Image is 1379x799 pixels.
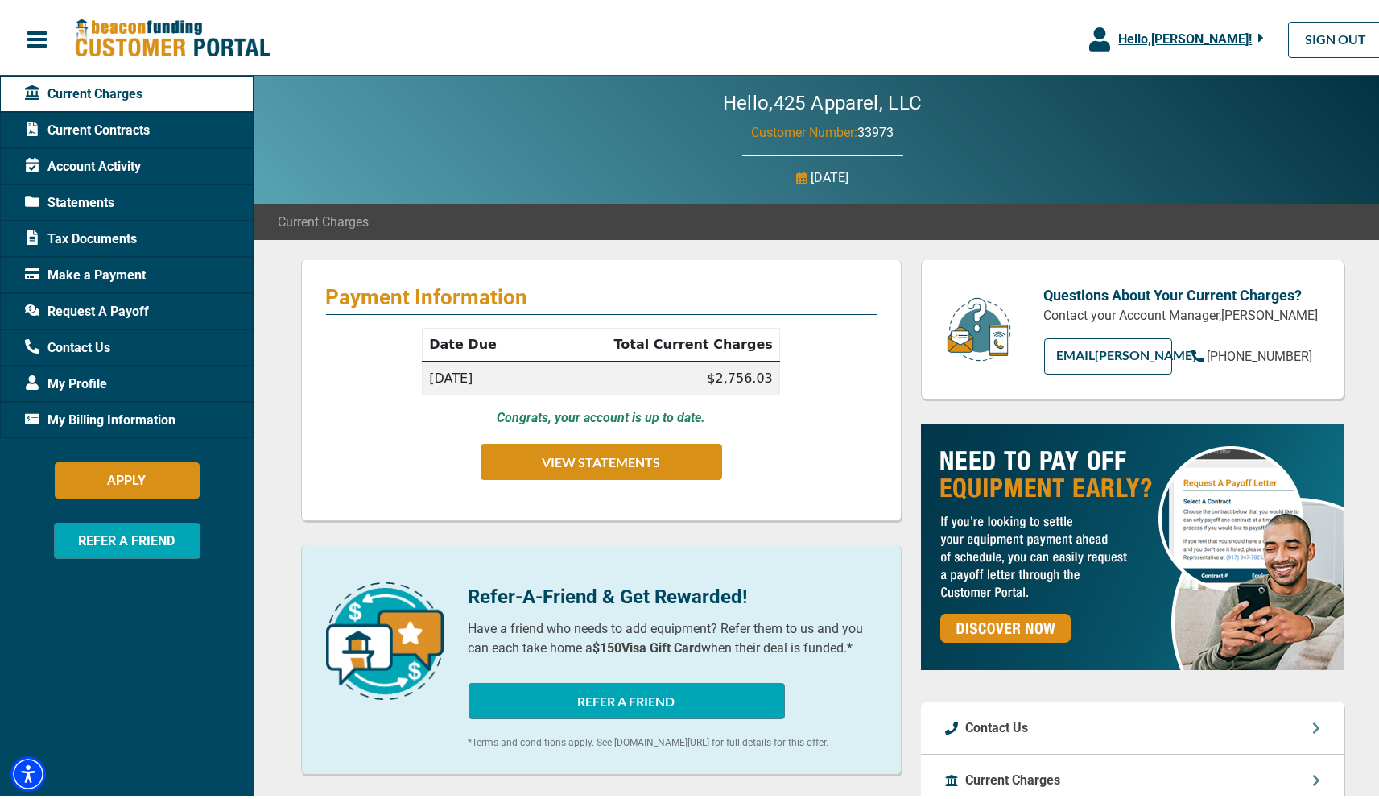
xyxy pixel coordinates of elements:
p: Current Charges [966,768,1061,787]
td: [DATE] [423,358,537,392]
button: REFER A FRIEND [54,520,200,556]
span: My Profile [25,371,107,391]
button: VIEW STATEMENTS [481,441,722,477]
p: [DATE] [811,165,849,184]
b: $150 Visa Gift Card [593,637,702,652]
p: Payment Information [326,281,877,307]
a: [PHONE_NUMBER] [1191,344,1313,363]
span: Hello, [PERSON_NAME] ! [1118,28,1252,43]
span: Request A Payoff [25,299,149,318]
button: REFER A FRIEND [469,680,785,716]
p: Contact Us [966,715,1029,735]
button: APPLY [55,459,200,495]
span: Current Charges [25,81,142,101]
p: *Terms and conditions apply. See [DOMAIN_NAME][URL] for full details for this offer. [469,732,877,747]
h2: Hello, 425 Apparel, LLC [675,89,971,112]
span: Customer Number: [751,122,857,137]
img: Beacon Funding Customer Portal Logo [74,15,270,56]
span: Contact Us [25,335,110,354]
td: $2,756.03 [536,358,779,392]
th: Date Due [423,325,537,359]
div: Accessibility Menu [10,753,46,789]
span: My Billing Information [25,408,175,427]
p: Contact your Account Manager, [PERSON_NAME] [1044,303,1319,322]
p: Refer-A-Friend & Get Rewarded! [469,579,877,608]
span: 33973 [857,122,894,137]
span: Statements [25,190,114,209]
p: Have a friend who needs to add equipment? Refer them to us and you can each take home a when thei... [469,616,877,655]
img: customer-service.png [943,293,1015,360]
span: Tax Documents [25,226,137,246]
span: Account Activity [25,154,141,173]
span: Current Contracts [25,118,150,137]
img: refer-a-friend-icon.png [326,579,444,697]
span: Make a Payment [25,263,146,282]
span: [PHONE_NUMBER] [1208,346,1313,361]
span: Current Charges [278,209,369,229]
img: payoff-ad-px.jpg [921,420,1344,667]
p: Congrats, your account is up to date. [497,405,705,424]
a: EMAIL[PERSON_NAME] [1044,335,1172,371]
p: Questions About Your Current Charges? [1044,281,1319,303]
th: Total Current Charges [536,325,779,359]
